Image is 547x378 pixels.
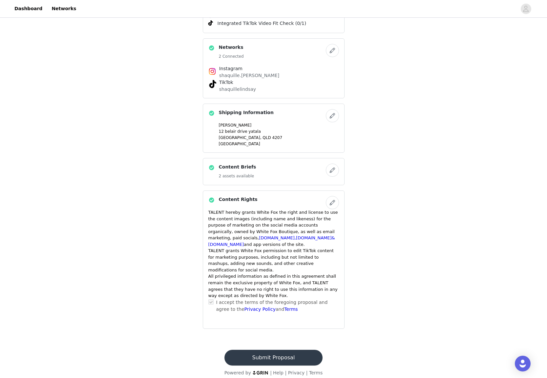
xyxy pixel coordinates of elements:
p: TALENT hereby grants White Fox the right and license to use the content images (including name an... [208,209,339,248]
span: [GEOGRAPHIC_DATA], [219,135,262,140]
h4: Shipping Information [219,109,274,116]
span: | [270,370,272,375]
div: Networks [203,38,345,98]
a: Networks [48,1,80,16]
h5: 2 assets available [219,173,256,179]
span: 4207 [272,135,283,140]
div: Content Rights [203,190,345,328]
p: [GEOGRAPHIC_DATA] [219,141,339,147]
p: TALENT grants White Fox permission to edit TikTok content for marketing purposes, including but n... [208,248,339,273]
div: Open Intercom Messenger [515,356,531,371]
a: & [DOMAIN_NAME] [208,235,336,247]
p: I accept the terms of the foregoing proposal and agree to the and [216,299,339,313]
a: Terms [284,307,298,312]
p: All privileged information as defined in this agreement shall remain the exclusive property of Wh... [208,273,339,299]
h4: Instagram [219,65,328,72]
p: shaquille.[PERSON_NAME] [219,72,328,79]
a: Privacy Policy [244,307,276,312]
img: Instagram Icon [208,68,216,75]
a: Terms [309,370,323,375]
span: QLD [263,135,271,140]
span: Integrated TikTok Video Fit Check (0/1) [218,20,306,27]
a: Dashboard [11,1,46,16]
a: Help [273,370,284,375]
h4: Content Rights [219,196,258,203]
a: [DOMAIN_NAME], [259,235,296,240]
a: Privacy [288,370,305,375]
h5: 2 Connected [219,53,244,59]
h4: Networks [219,44,244,51]
p: 12 belair drive yatala [219,129,339,134]
div: avatar [523,4,529,14]
p: shaquillelindsay [219,86,328,93]
span: | [306,370,308,375]
span: Powered by [224,370,251,375]
div: Shipping Information [203,104,345,153]
button: Submit Proposal [224,350,323,366]
img: logo [252,370,269,375]
h4: Content Briefs [219,164,256,170]
p: [PERSON_NAME] [219,122,339,128]
a: [DOMAIN_NAME] [296,235,332,240]
h4: TikTok [219,79,328,86]
div: Content Briefs [203,158,345,185]
span: | [285,370,286,375]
